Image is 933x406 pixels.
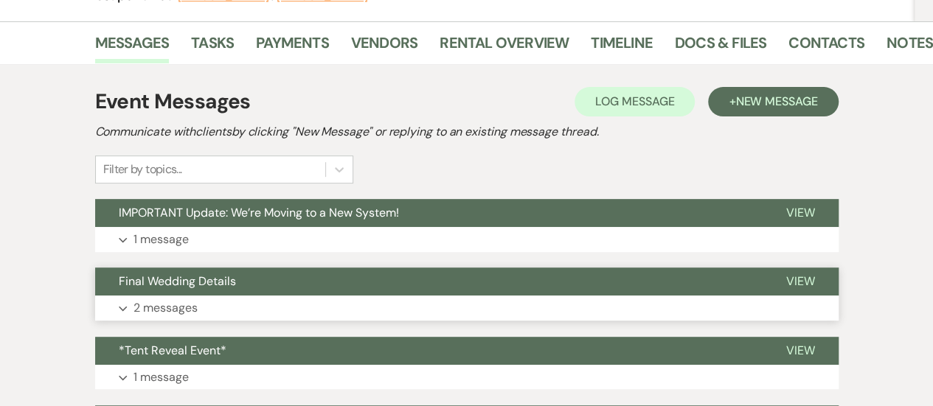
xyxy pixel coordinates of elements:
button: Log Message [575,87,695,116]
a: Messages [95,31,170,63]
span: View [786,343,815,358]
span: Log Message [595,94,674,109]
button: View [763,199,839,227]
a: Payments [256,31,329,63]
span: View [786,205,815,220]
p: 1 message [133,368,189,387]
a: Vendors [351,31,417,63]
button: +New Message [708,87,838,116]
span: Final Wedding Details [119,273,236,289]
a: Docs & Files [675,31,766,63]
span: New Message [735,94,817,109]
span: View [786,273,815,289]
span: *Tent Reveal Event* [119,343,226,358]
button: 1 message [95,227,839,252]
h2: Communicate with clients by clicking "New Message" or replying to an existing message thread. [95,123,839,141]
button: View [763,337,839,365]
div: Filter by topics... [103,161,182,178]
h1: Event Messages [95,86,251,117]
a: Timeline [591,31,653,63]
a: Tasks [191,31,234,63]
a: Notes [887,31,933,63]
p: 2 messages [133,298,198,318]
button: *Tent Reveal Event* [95,337,763,365]
button: 2 messages [95,295,839,321]
button: 1 message [95,365,839,390]
button: View [763,267,839,295]
a: Rental Overview [440,31,569,63]
button: Final Wedding Details [95,267,763,295]
p: 1 message [133,230,189,249]
span: IMPORTANT Update: We’re Moving to a New System! [119,205,399,220]
a: Contacts [788,31,864,63]
button: IMPORTANT Update: We’re Moving to a New System! [95,199,763,227]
